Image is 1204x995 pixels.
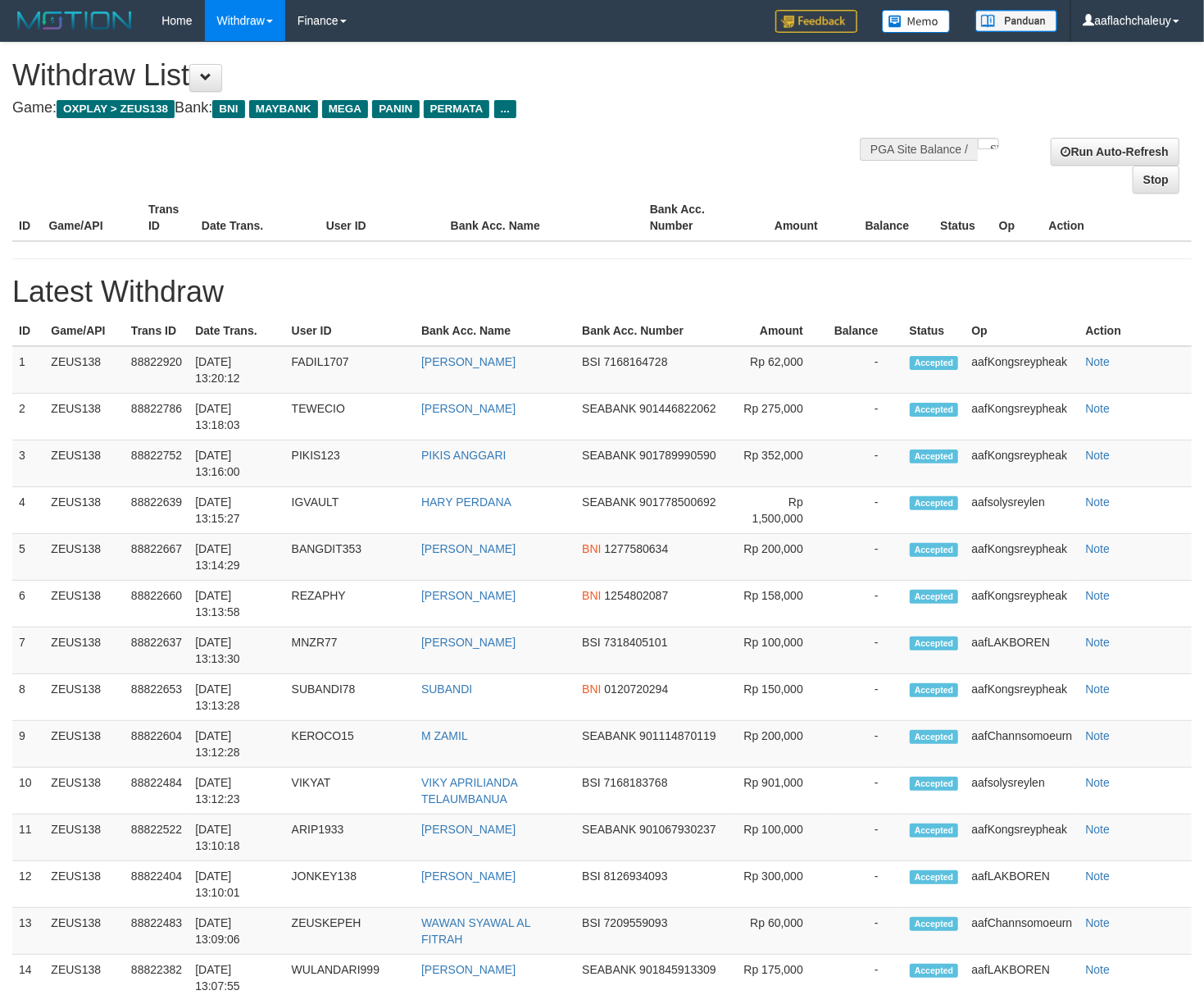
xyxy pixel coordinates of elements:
span: BNI [212,100,244,118]
td: [DATE] 13:10:01 [189,861,284,908]
a: [PERSON_NAME] [421,869,516,883]
td: [DATE] 13:15:27 [189,487,284,534]
th: Trans ID [125,316,189,346]
span: Accepted [910,870,959,884]
td: [DATE] 13:16:00 [189,440,284,487]
span: MEGA [322,100,369,118]
span: 0120720294 [605,682,669,696]
th: Bank Acc. Name [415,316,575,346]
span: PERMATA [424,100,490,118]
td: 9 [12,721,44,768]
a: Note [1085,449,1110,462]
td: 5 [12,534,44,581]
td: [DATE] 13:18:03 [189,394,284,440]
td: - [828,487,903,534]
a: Note [1085,682,1110,696]
a: Note [1085,542,1110,555]
span: SEABANK [582,495,636,509]
span: 1277580634 [605,542,669,555]
td: 8 [12,674,44,721]
th: Date Trans. [189,316,284,346]
span: Accepted [910,403,959,417]
td: aafChannsomoeurn [965,908,1079,955]
td: JONKEY138 [285,861,415,908]
a: Note [1085,823,1110,836]
h1: Latest Withdraw [12,276,1192,308]
th: Op [965,316,1079,346]
td: 88822920 [125,346,189,394]
th: Balance [828,316,903,346]
td: ZEUS138 [44,721,125,768]
td: [DATE] 13:10:18 [189,815,284,861]
td: aafsolysreylen [965,487,1079,534]
td: - [828,534,903,581]
td: [DATE] 13:13:30 [189,628,284,674]
td: aafKongsreypheak [965,346,1079,394]
span: Accepted [910,964,959,978]
td: TEWECIO [285,394,415,440]
td: ZEUS138 [44,815,125,861]
td: ZEUS138 [44,346,125,394]
td: Rp 352,000 [733,440,828,487]
td: ZEUS138 [44,768,125,815]
td: ZEUS138 [44,861,125,908]
td: - [828,768,903,815]
a: Note [1085,869,1110,883]
td: BANGDIT353 [285,534,415,581]
div: PGA Site Balance / [860,138,978,161]
th: Status [934,194,992,241]
th: User ID [320,194,444,241]
td: 88822639 [125,487,189,534]
td: - [828,721,903,768]
span: SEABANK [582,963,636,976]
a: Note [1085,402,1110,415]
td: SUBANDI78 [285,674,415,721]
a: SUBANDI [421,682,472,696]
td: - [828,346,903,394]
td: ZEUS138 [44,534,125,581]
td: [DATE] 13:12:23 [189,768,284,815]
td: [DATE] 13:14:29 [189,534,284,581]
a: Note [1085,963,1110,976]
td: FADIL1707 [285,346,415,394]
td: 7 [12,628,44,674]
a: VIKY APRILIANDA TELAUMBANUA [421,776,517,806]
td: 88822484 [125,768,189,815]
span: BSI [582,636,601,649]
span: 901789990590 [639,449,716,462]
td: [DATE] 13:13:28 [189,674,284,721]
td: MNZR77 [285,628,415,674]
td: ZEUS138 [44,908,125,955]
td: - [828,628,903,674]
td: aafKongsreypheak [965,581,1079,628]
td: 4 [12,487,44,534]
span: SEABANK [582,729,636,742]
td: aafsolysreylen [965,768,1079,815]
td: Rp 62,000 [733,346,828,394]
td: 88822637 [125,628,189,674]
span: Accepted [910,730,959,744]
th: Game/API [42,194,142,241]
h1: Withdraw List [12,59,786,92]
span: Accepted [910,590,959,604]
span: 7168164728 [604,355,668,368]
h4: Game: Bank: [12,100,786,116]
td: - [828,674,903,721]
td: aafKongsreypheak [965,394,1079,440]
span: BNI [582,682,601,696]
td: 12 [12,861,44,908]
span: Accepted [910,683,959,697]
td: [DATE] 13:20:12 [189,346,284,394]
a: Stop [1133,166,1179,194]
td: Rp 200,000 [733,721,828,768]
td: aafKongsreypheak [965,440,1079,487]
th: ID [12,316,44,346]
span: PANIN [372,100,419,118]
th: Trans ID [142,194,195,241]
span: Accepted [910,777,959,791]
td: [DATE] 13:13:58 [189,581,284,628]
span: 1254802087 [605,589,669,602]
td: 13 [12,908,44,955]
td: REZAPHY [285,581,415,628]
td: Rp 200,000 [733,534,828,581]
